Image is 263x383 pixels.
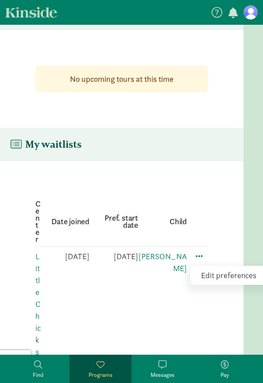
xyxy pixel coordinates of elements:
[7,355,70,383] a: Find
[89,371,112,379] span: Programs
[139,251,187,273] a: [PERSON_NAME]
[194,355,256,383] a: Pay
[138,197,187,247] th: Child
[70,355,132,383] a: Programs
[33,371,43,379] span: Find
[220,371,229,379] span: Pay
[131,355,194,383] a: Messages
[35,197,41,247] th: Center
[11,138,81,151] h4: My waitlists
[41,197,89,247] th: Date joined
[5,7,57,18] a: Kinside
[89,197,138,247] th: Pref. start date
[70,74,174,84] strong: No upcoming tours at this time
[151,371,174,379] span: Messages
